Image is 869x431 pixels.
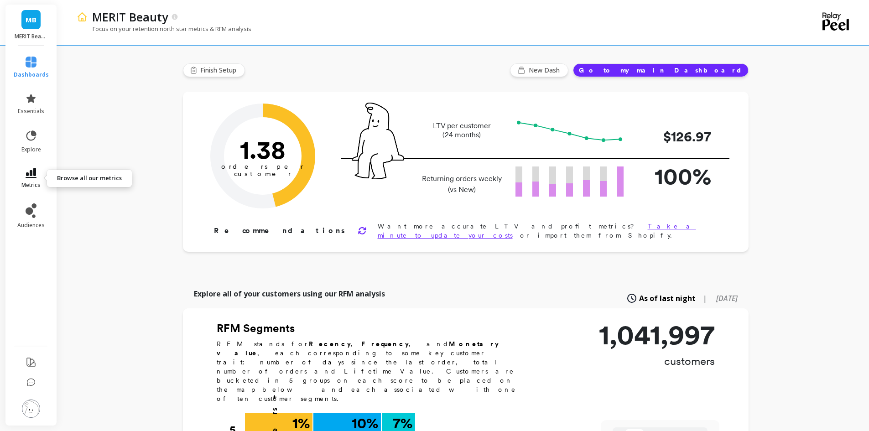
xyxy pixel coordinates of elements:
span: As of last night [639,293,696,304]
p: 1,041,997 [599,321,715,348]
span: dashboards [14,71,49,78]
h2: RFM Segments [217,321,527,336]
b: Recency [309,340,351,348]
p: MERIT Beauty [15,33,48,40]
text: 1.38 [240,135,286,165]
button: New Dash [510,63,568,77]
button: Finish Setup [183,63,245,77]
tspan: customer [234,170,291,178]
span: MB [26,15,36,25]
p: 100% [638,159,711,193]
span: | [703,293,707,304]
span: audiences [17,222,45,229]
p: Want more accurate LTV and profit metrics? or import them from Shopify. [378,222,719,240]
p: $126.97 [638,126,711,147]
span: Finish Setup [200,66,239,75]
button: Go to my main Dashboard [573,63,749,77]
tspan: orders per [221,162,304,171]
p: Focus on your retention north star metrics & RFM analysis [77,25,251,33]
p: 1 % [292,416,310,431]
img: profile picture [22,400,40,418]
img: pal seatted on line [352,103,404,179]
p: Returning orders weekly (vs New) [419,173,505,195]
p: RFM stands for , , and , each corresponding to some key customer trait: number of days since the ... [217,339,527,403]
p: LTV per customer (24 months) [419,121,505,140]
span: [DATE] [716,293,738,303]
p: Explore all of your customers using our RFM analysis [194,288,385,299]
span: explore [21,146,41,153]
img: header icon [77,11,88,22]
span: essentials [18,108,44,115]
p: 10 % [352,416,378,431]
p: Recommendations [214,225,347,236]
b: Frequency [361,340,409,348]
p: customers [599,354,715,369]
p: 7 % [393,416,412,431]
p: MERIT Beauty [92,9,168,25]
span: New Dash [529,66,562,75]
span: metrics [21,182,41,189]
